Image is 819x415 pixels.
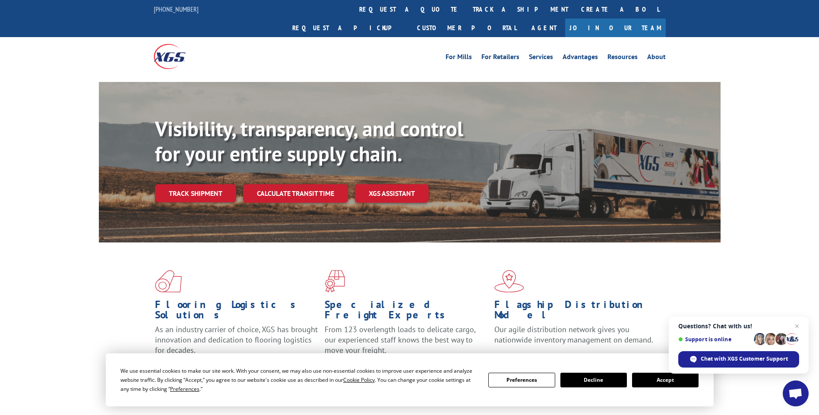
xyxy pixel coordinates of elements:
a: Customer Portal [411,19,523,37]
div: Open chat [783,380,809,406]
button: Decline [560,373,627,387]
a: About [647,53,666,63]
a: Request a pickup [286,19,411,37]
span: Questions? Chat with us! [678,323,799,330]
a: Agent [523,19,565,37]
a: Advantages [563,53,598,63]
img: xgs-icon-total-supply-chain-intelligence-red [155,270,182,292]
a: Join Our Team [565,19,666,37]
a: Track shipment [155,184,236,202]
a: For Mills [446,53,472,63]
div: We use essential cookies to make our site work. With your consent, we may also use non-essential ... [120,366,478,393]
p: From 123 overlength loads to delicate cargo, our experienced staff knows the best way to move you... [325,324,488,363]
span: As an industry carrier of choice, XGS has brought innovation and dedication to flooring logistics... [155,324,318,355]
a: Learn More > [494,353,602,363]
span: Close chat [792,321,802,331]
h1: Flagship Distribution Model [494,299,658,324]
span: Chat with XGS Customer Support [701,355,788,363]
a: For Retailers [481,53,519,63]
span: Our agile distribution network gives you nationwide inventory management on demand. [494,324,653,345]
button: Accept [632,373,699,387]
span: Cookie Policy [343,376,375,384]
a: [PHONE_NUMBER] [154,5,199,13]
h1: Specialized Freight Experts [325,299,488,324]
span: Preferences [170,385,199,393]
a: XGS ASSISTANT [355,184,429,203]
a: Calculate transit time [243,184,348,203]
div: Chat with XGS Customer Support [678,351,799,368]
a: Resources [607,53,638,63]
img: xgs-icon-focused-on-flooring-red [325,270,345,292]
div: Cookie Consent Prompt [106,353,714,406]
h1: Flooring Logistics Solutions [155,299,318,324]
button: Preferences [488,373,555,387]
span: Support is online [678,336,751,343]
a: Services [529,53,553,63]
b: Visibility, transparency, and control for your entire supply chain. [155,115,463,167]
img: xgs-icon-flagship-distribution-model-red [494,270,524,292]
